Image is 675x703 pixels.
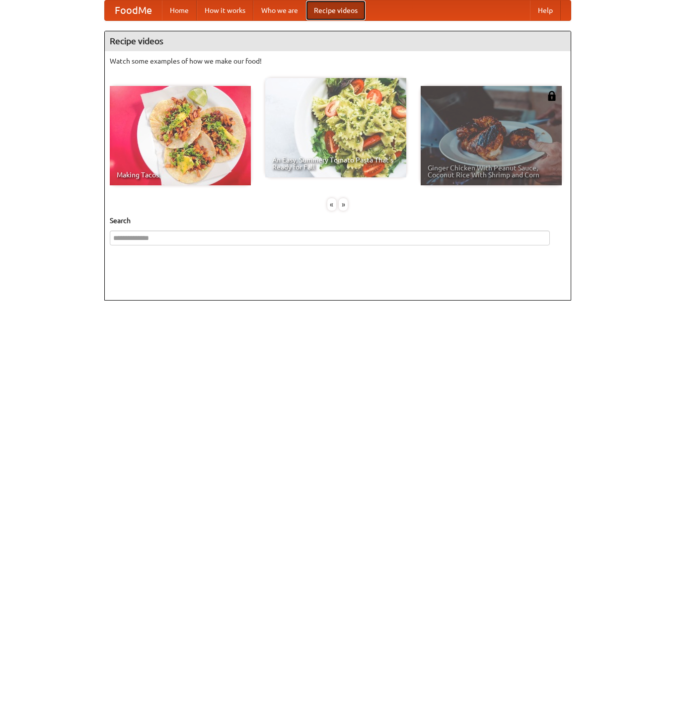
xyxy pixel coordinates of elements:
h5: Search [110,216,566,226]
div: « [327,198,336,211]
a: Recipe videos [306,0,366,20]
a: Who we are [253,0,306,20]
a: Making Tacos [110,86,251,185]
a: Home [162,0,197,20]
img: 483408.png [547,91,557,101]
div: » [339,198,348,211]
a: An Easy, Summery Tomato Pasta That's Ready for Fall [265,78,406,177]
p: Watch some examples of how we make our food! [110,56,566,66]
h4: Recipe videos [105,31,571,51]
a: How it works [197,0,253,20]
span: Making Tacos [117,171,244,178]
a: Help [530,0,561,20]
a: FoodMe [105,0,162,20]
span: An Easy, Summery Tomato Pasta That's Ready for Fall [272,156,399,170]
